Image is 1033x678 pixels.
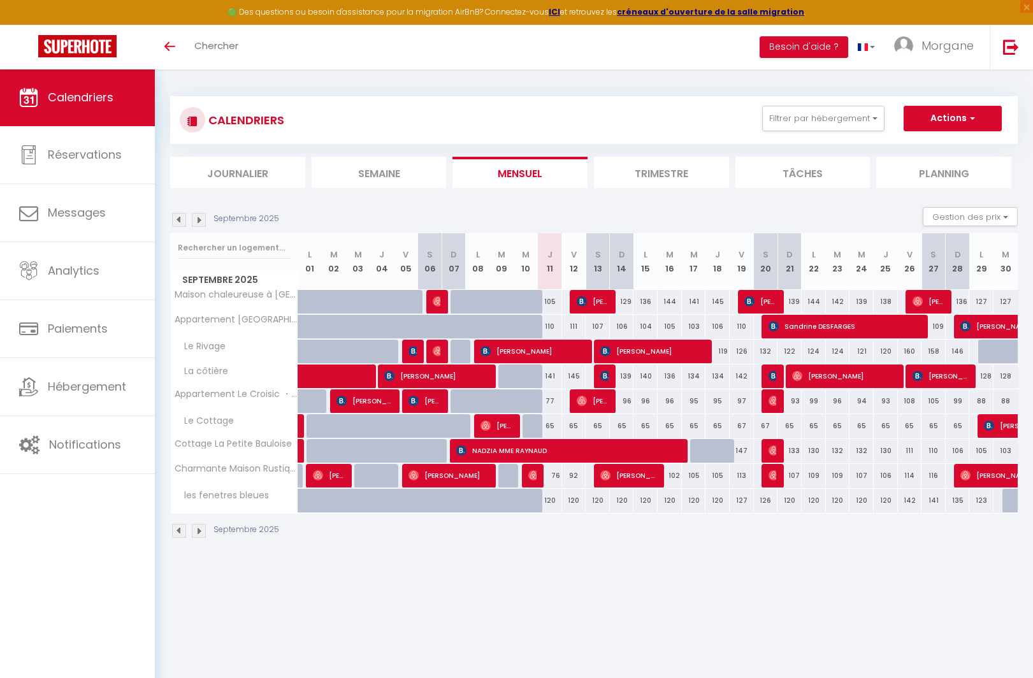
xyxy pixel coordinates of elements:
div: 139 [849,290,874,314]
button: Filtrer par hébergement [762,106,885,131]
div: 132 [754,340,778,363]
div: 99 [946,389,970,413]
div: 93 [777,389,802,413]
span: [PERSON_NAME] [600,463,657,487]
div: 105 [538,290,562,314]
div: 110 [730,315,754,338]
span: Appartement Le Croisic ・L'Océan・ [173,389,300,399]
div: 136 [658,364,682,388]
span: [PERSON_NAME] [384,364,489,388]
abbr: V [571,249,577,261]
div: 144 [802,290,826,314]
div: 136 [946,290,970,314]
div: 96 [633,389,658,413]
span: Morgane [921,38,974,54]
div: 105 [658,315,682,338]
div: 65 [777,414,802,438]
div: 120 [849,489,874,512]
div: 134 [705,364,730,388]
abbr: V [739,249,744,261]
div: 92 [562,464,586,487]
abbr: L [476,249,480,261]
span: [PERSON_NAME] [577,289,609,314]
div: 124 [826,340,850,363]
span: Paiements [48,321,108,336]
span: Hébergement [48,379,126,394]
div: 123 [969,489,993,512]
span: La côtière [173,364,231,379]
div: 145 [562,364,586,388]
abbr: J [547,249,553,261]
span: Sandrine DESFARGES [769,314,922,338]
div: 107 [849,464,874,487]
div: 120 [658,489,682,512]
span: [PERSON_NAME] [792,364,897,388]
span: Appartement [GEOGRAPHIC_DATA] [173,315,300,324]
abbr: D [619,249,625,261]
abbr: M [330,249,338,261]
th: 11 [538,233,562,290]
div: 65 [682,414,706,438]
div: 96 [610,389,634,413]
abbr: M [690,249,698,261]
abbr: D [786,249,793,261]
div: 99 [802,389,826,413]
span: [PERSON_NAME] [408,389,441,413]
span: Chercher [194,39,238,52]
div: 97 [730,389,754,413]
div: 120 [826,489,850,512]
span: [PERSON_NAME] [433,289,441,314]
input: Rechercher un logement... [178,236,291,259]
abbr: L [812,249,816,261]
span: Maison chaleureuse à [GEOGRAPHIC_DATA] [173,290,300,299]
th: 05 [394,233,418,290]
abbr: D [451,249,457,261]
th: 10 [514,233,538,290]
span: Cottage La Petite Bauloise [173,439,292,449]
abbr: L [644,249,647,261]
span: Le Rivage [173,340,229,354]
abbr: M [354,249,362,261]
div: 139 [610,364,634,388]
li: Mensuel [452,157,588,188]
span: Charmante Maison Rustique - [GEOGRAPHIC_DATA] [173,464,300,473]
div: 94 [849,389,874,413]
img: Super Booking [38,35,117,57]
abbr: M [834,249,841,261]
th: 30 [993,233,1018,290]
div: 120 [633,489,658,512]
div: 124 [802,340,826,363]
div: 103 [993,439,1018,463]
div: 114 [898,464,922,487]
div: 65 [705,414,730,438]
span: [PERSON_NAME] [769,389,777,413]
th: 22 [802,233,826,290]
p: Septembre 2025 [213,213,279,225]
div: 88 [993,389,1018,413]
span: [PERSON_NAME] [769,463,777,487]
th: 23 [826,233,850,290]
div: 105 [682,464,706,487]
div: 120 [610,489,634,512]
div: 132 [826,439,850,463]
div: 106 [705,315,730,338]
div: 135 [946,489,970,512]
th: 09 [490,233,514,290]
abbr: V [907,249,913,261]
div: 133 [777,439,802,463]
div: 88 [969,389,993,413]
div: 126 [730,340,754,363]
li: Journalier [170,157,305,188]
div: 138 [874,290,898,314]
th: 08 [466,233,490,290]
abbr: S [763,249,769,261]
div: 77 [538,389,562,413]
img: ... [894,36,913,55]
a: ... Morgane [885,25,990,69]
li: Trimestre [594,157,729,188]
div: 120 [586,489,610,512]
div: 158 [921,340,946,363]
div: 141 [538,364,562,388]
div: 65 [633,414,658,438]
div: 141 [921,489,946,512]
